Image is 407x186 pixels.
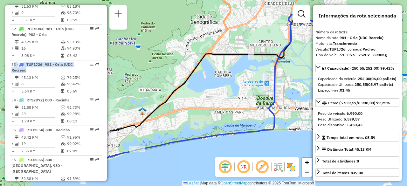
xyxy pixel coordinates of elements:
[90,62,93,66] em: Opções
[327,66,394,71] span: Capacidade: (250,55/252,00) 99,42%
[21,88,60,94] td: 5,64 KM
[95,128,99,132] em: Rota exportada
[315,98,399,107] a: Peso: (5.539,57/6.990,00) 79,25%
[67,39,99,45] td: 93,13%
[67,10,99,16] td: 98,70%
[61,46,66,50] i: % de utilização da cubagem
[11,157,62,174] span: 36 -
[21,45,60,52] td: 16
[95,158,99,162] em: Rota exportada
[11,81,15,87] td: /
[315,168,399,177] a: Total de itens:1.839,00
[11,141,15,147] td: /
[318,87,397,93] div: Espaço livre:
[15,46,19,50] i: Total de Atividades
[67,134,99,141] td: 91,95%
[11,111,15,117] td: /
[273,162,283,172] img: Fluxo de ruas
[61,18,64,22] i: Tempo total em rota
[15,142,19,146] i: Total de Atividades
[61,119,64,123] i: Tempo total em rota
[315,52,399,58] div: Tipo do veículo:
[11,26,74,37] span: 32 -
[67,148,99,154] td: 07:07
[138,107,147,115] img: UDC Recreio
[315,73,399,96] div: Capacidade: (250,55/252,00) 99,42%
[329,47,345,52] strong: TUF1J26
[26,62,42,67] span: TUF1J26
[21,17,60,23] td: 3,51 KM
[11,62,73,72] span: | 981 - Orla (UDC Recreio)
[21,176,60,182] td: 52,38 KM
[343,30,348,34] strong: 33
[95,27,99,31] em: Rota exportada
[67,88,99,94] td: 05:59
[315,64,399,72] a: Capacidade: (250,55/252,00) 99,42%
[61,11,66,15] i: % de utilização da cubagem
[318,116,397,122] div: Peso Utilizado:
[67,141,99,147] td: 99,02%
[21,52,60,59] td: 3,08 KM
[90,158,93,162] em: Opções
[90,98,93,102] em: Opções
[254,159,270,175] span: Exibir rótulo
[347,111,362,116] strong: 6.990,00
[362,47,376,52] strong: Padrão
[315,108,399,130] div: Peso: (5.539,57/6.990,00) 79,25%
[67,104,99,111] td: 92,73%
[21,148,60,154] td: 2,55 KM
[305,168,309,176] span: −
[333,41,357,46] strong: Transferencia
[15,177,19,181] i: Distância Total
[322,159,359,163] span: Total de atividades:
[26,26,43,31] span: RHT5D83
[11,17,15,23] td: =
[11,52,15,59] td: =
[67,45,99,52] td: 94,93%
[67,118,99,124] td: 08:13
[15,11,19,15] i: Total de Atividades
[318,111,362,116] span: Peso do veículo:
[26,127,43,132] span: RTO2E54
[343,52,387,57] strong: F. Fixa - 252Cx - 6990Kg
[370,76,396,81] strong: (06,00 pallets)
[11,118,15,124] td: =
[318,82,397,87] div: Capacidade Utilizada:
[302,158,312,167] a: Zoom in
[305,158,309,166] span: +
[315,46,399,52] div: Veículo:
[61,112,66,116] i: % de utilização da cubagem
[61,40,66,44] i: % de utilização do peso
[286,162,296,172] img: Exibir/Ocultar setores
[15,4,19,8] i: Distância Total
[95,98,99,102] em: Rota exportada
[200,181,201,185] span: |
[15,40,19,44] i: Distância Total
[11,157,62,174] span: | 800 - [GEOGRAPHIC_DATA], 980 - [GEOGRAPHIC_DATA]
[11,98,70,102] span: 34 -
[61,106,66,109] i: % de utilização do peso
[358,76,370,81] strong: 252,00
[236,159,251,175] span: Ocultar NR
[61,135,66,139] i: % de utilização do peso
[43,98,70,102] span: | 800 - Rocinha
[355,82,367,87] strong: 250,55
[61,76,66,79] i: % de utilização do peso
[15,112,19,116] i: Total de Atividades
[318,122,397,128] div: Peso disponível:
[21,10,60,16] td: 9
[15,76,19,79] i: Distância Total
[21,104,60,111] td: 51,55 KM
[21,81,60,87] td: 8
[302,167,312,177] a: Zoom out
[322,147,371,152] div: Distância Total:
[345,47,376,52] span: | Jornada:
[221,181,248,185] a: OpenStreetMap
[11,148,15,154] td: =
[67,176,99,182] td: 91,59%
[26,98,43,102] span: RTS2D72
[315,145,399,153] a: Distância Total:45,13 KM
[21,141,60,147] td: 19
[182,181,315,186] div: Map data © contributors,© 2025 TomTom, Microsoft
[21,74,60,81] td: 45,13 KM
